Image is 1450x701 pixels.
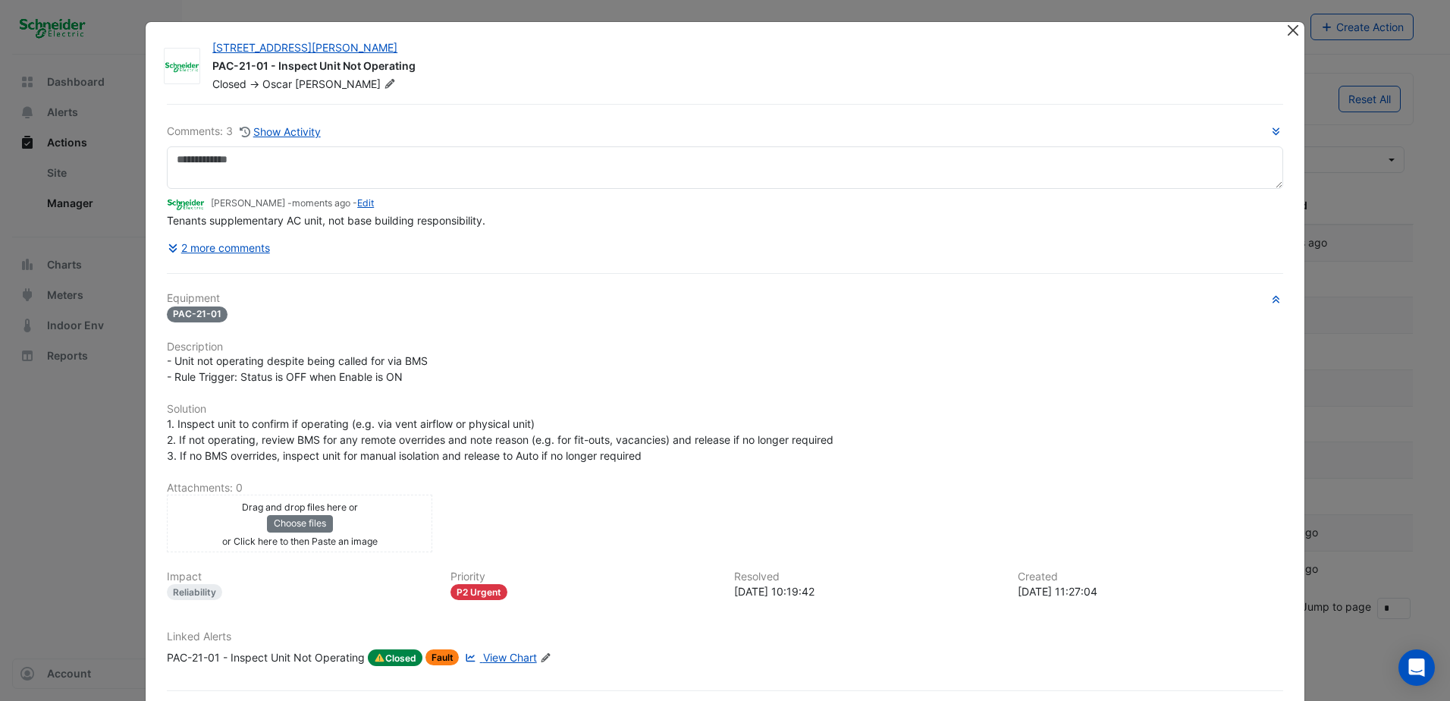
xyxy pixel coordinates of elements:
[167,341,1283,354] h6: Description
[222,536,378,547] small: or Click here to then Paste an image
[734,583,1000,599] div: [DATE] 10:19:42
[212,77,246,90] span: Closed
[1285,22,1301,38] button: Close
[167,292,1283,305] h6: Equipment
[167,234,271,261] button: 2 more comments
[295,77,398,92] span: [PERSON_NAME]
[165,59,199,74] img: Schneider Electric
[734,571,1000,583] h6: Resolved
[167,354,428,383] span: - Unit not operating despite being called for via BMS - Rule Trigger: Status is OFF when Enable i...
[167,482,1283,495] h6: Attachments: 0
[212,41,397,54] a: [STREET_ADDRESS][PERSON_NAME]
[267,515,333,532] button: Choose files
[167,649,365,666] div: PAC-21-01 - Inspect Unit Not Operating
[292,197,350,209] span: 2025-08-15 14:02:50
[167,196,205,212] img: Schneider Electric
[1018,571,1283,583] h6: Created
[167,571,432,583] h6: Impact
[250,77,259,90] span: ->
[540,652,551,664] fa-icon: Edit Linked Alerts
[357,197,374,209] a: Edit
[450,584,507,600] div: P2 Urgent
[262,77,292,90] span: Oscar
[167,584,222,600] div: Reliability
[368,649,422,666] span: Closed
[462,649,536,666] a: View Chart
[212,58,1268,77] div: PAC-21-01 - Inspect Unit Not Operating
[1398,649,1435,686] div: Open Intercom Messenger
[167,630,1283,643] h6: Linked Alerts
[167,214,485,227] span: Tenants supplementary AC unit, not base building responsibility.
[483,651,537,664] span: View Chart
[167,306,228,322] span: PAC-21-01
[450,571,716,583] h6: Priority
[167,123,322,140] div: Comments: 3
[242,501,358,513] small: Drag and drop files here or
[1018,583,1283,599] div: [DATE] 11:27:04
[167,403,1283,416] h6: Solution
[167,417,833,462] span: 1. Inspect unit to confirm if operating (e.g. via vent airflow or physical unit) 2. If not operat...
[425,649,460,665] span: Fault
[211,196,374,210] small: [PERSON_NAME] - -
[239,123,322,140] button: Show Activity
